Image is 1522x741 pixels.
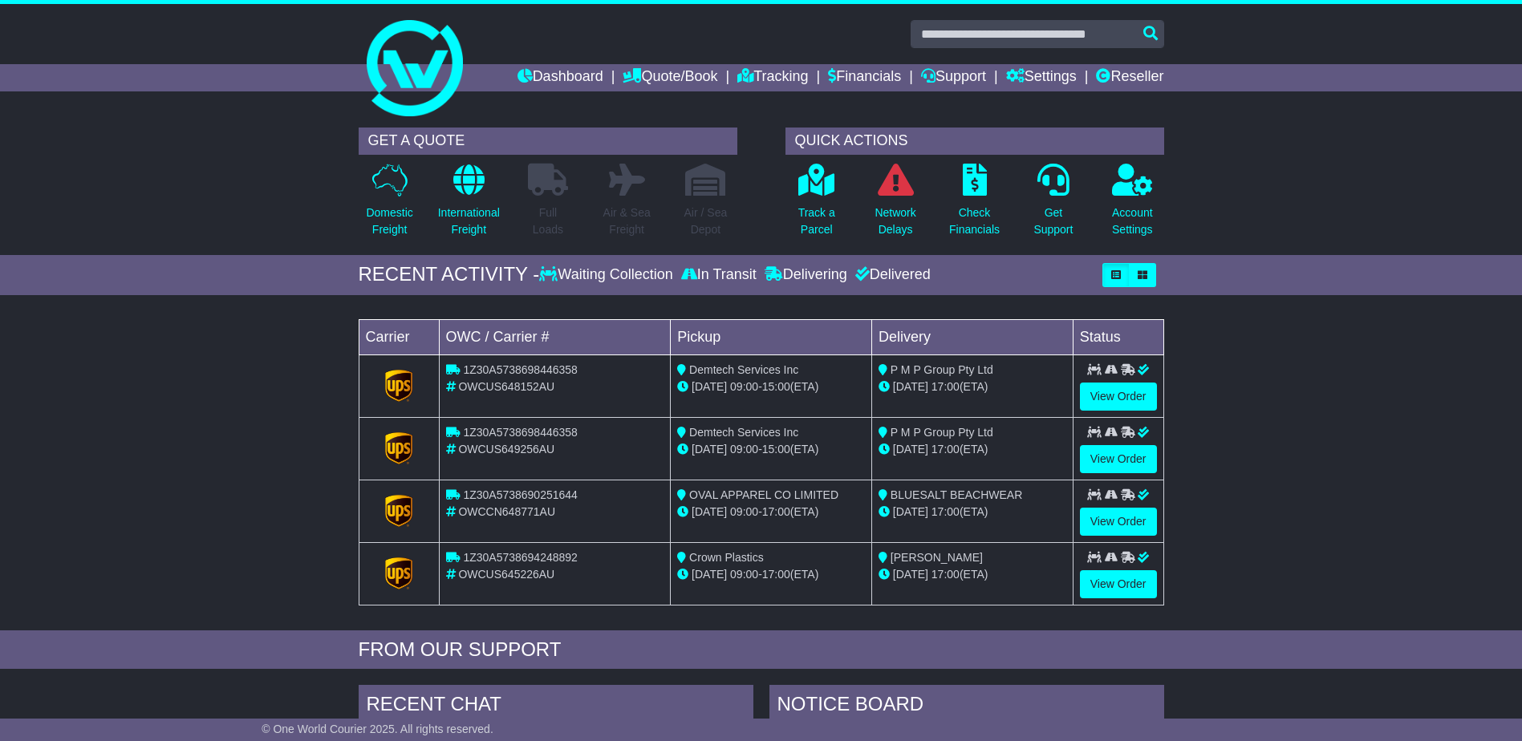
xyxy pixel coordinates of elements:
span: [DATE] [692,380,727,393]
td: Status [1073,319,1163,354]
div: (ETA) [879,379,1066,395]
td: Pickup [671,319,872,354]
span: 09:00 [730,443,758,456]
span: 1Z30A5738698446358 [463,426,577,439]
span: 09:00 [730,505,758,518]
a: View Order [1080,508,1157,536]
p: Air / Sea Depot [684,204,728,238]
span: OWCUS649256AU [458,443,554,456]
p: Get Support [1033,204,1073,238]
a: Reseller [1096,64,1163,91]
a: DomesticFreight [365,163,413,247]
div: - (ETA) [677,379,865,395]
a: GetSupport [1033,163,1074,247]
div: NOTICE BOARD [769,685,1164,728]
span: P M P Group Pty Ltd [891,426,993,439]
div: QUICK ACTIONS [785,128,1164,155]
a: AccountSettings [1111,163,1154,247]
span: BLUESALT BEACHWEAR [891,488,1022,501]
span: 09:00 [730,568,758,581]
span: [DATE] [893,443,928,456]
p: Account Settings [1112,204,1153,238]
div: (ETA) [879,441,1066,458]
p: Network Delays [875,204,915,238]
p: Full Loads [528,204,568,238]
span: OWCUS648152AU [458,380,554,393]
span: Demtech Services Inc [689,363,798,376]
span: 17:00 [931,568,960,581]
div: (ETA) [879,566,1066,583]
a: Quote/Book [623,64,717,91]
div: - (ETA) [677,441,865,458]
div: Delivered [851,266,931,284]
div: - (ETA) [677,566,865,583]
a: Dashboard [517,64,603,91]
span: 17:00 [931,380,960,393]
img: GetCarrierServiceLogo [385,557,412,589]
p: Check Financials [949,204,1000,238]
div: In Transit [677,266,761,284]
span: [DATE] [692,568,727,581]
a: Settings [1006,64,1077,91]
span: 17:00 [931,505,960,518]
td: Carrier [359,319,439,354]
a: View Order [1080,570,1157,598]
td: OWC / Carrier # [439,319,671,354]
a: View Order [1080,445,1157,473]
div: RECENT CHAT [359,685,753,728]
span: [DATE] [893,505,928,518]
div: FROM OUR SUPPORT [359,638,1164,662]
span: [DATE] [893,380,928,393]
a: InternationalFreight [437,163,501,247]
a: Financials [828,64,901,91]
img: GetCarrierServiceLogo [385,432,412,464]
span: [DATE] [893,568,928,581]
div: (ETA) [879,504,1066,520]
span: 09:00 [730,380,758,393]
span: 15:00 [762,443,790,456]
span: 1Z30A5738694248892 [463,551,577,564]
div: - (ETA) [677,504,865,520]
p: Air & Sea Freight [603,204,651,238]
span: © One World Courier 2025. All rights reserved. [262,723,493,735]
div: Delivering [761,266,851,284]
span: 17:00 [931,443,960,456]
a: View Order [1080,383,1157,411]
img: GetCarrierServiceLogo [385,370,412,402]
span: OVAL APPAREL CO LIMITED [689,488,838,501]
p: Track a Parcel [798,204,835,238]
span: 1Z30A5738698446358 [463,363,577,376]
span: OWCUS645226AU [458,568,554,581]
div: GET A QUOTE [359,128,737,155]
a: Tracking [737,64,808,91]
span: 1Z30A5738690251644 [463,488,577,501]
span: 15:00 [762,380,790,393]
span: OWCCN648771AU [458,505,555,518]
a: CheckFinancials [948,163,1000,247]
span: Crown Plastics [689,551,764,564]
span: 17:00 [762,505,790,518]
p: International Freight [438,204,500,238]
img: GetCarrierServiceLogo [385,495,412,527]
a: NetworkDelays [874,163,916,247]
span: [DATE] [692,443,727,456]
p: Domestic Freight [366,204,412,238]
span: 17:00 [762,568,790,581]
span: [DATE] [692,505,727,518]
span: P M P Group Pty Ltd [891,363,993,376]
span: [PERSON_NAME] [891,551,983,564]
td: Delivery [871,319,1073,354]
a: Support [921,64,986,91]
span: Demtech Services Inc [689,426,798,439]
div: RECENT ACTIVITY - [359,263,540,286]
div: Waiting Collection [539,266,676,284]
a: Track aParcel [798,163,836,247]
